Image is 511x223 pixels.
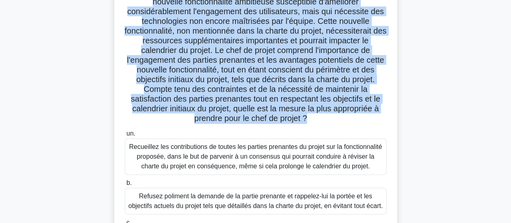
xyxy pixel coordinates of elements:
[126,179,132,186] font: b.
[129,143,382,170] font: Recueillez les contributions de toutes les parties prenantes du projet sur la fonctionnalité prop...
[128,193,383,209] font: Refusez poliment la demande de la partie prenante et rappelez-lui la portée et les objectifs actu...
[126,130,135,137] font: un.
